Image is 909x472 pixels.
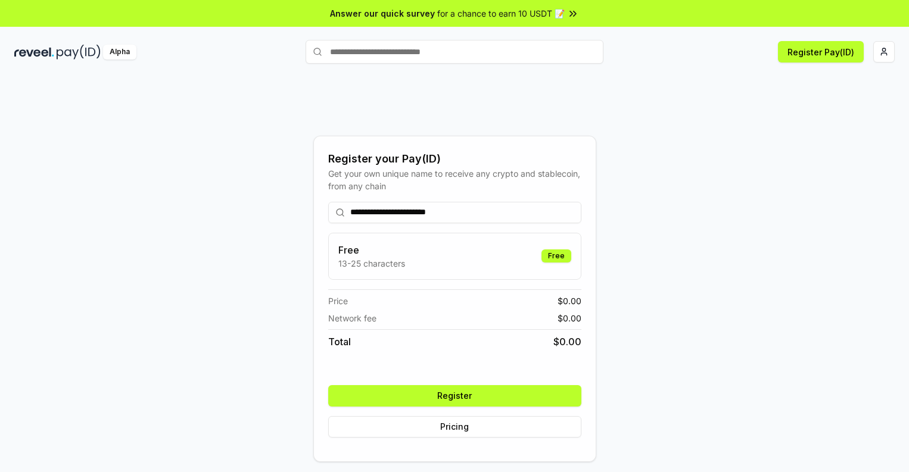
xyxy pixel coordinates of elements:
[541,249,571,262] div: Free
[103,45,136,60] div: Alpha
[778,41,864,62] button: Register Pay(ID)
[338,257,405,270] p: 13-25 characters
[328,151,581,167] div: Register your Pay(ID)
[328,335,351,349] span: Total
[14,45,54,60] img: reveel_dark
[328,295,348,307] span: Price
[338,243,405,257] h3: Free
[437,7,565,20] span: for a chance to earn 10 USDT 📝
[328,167,581,192] div: Get your own unique name to receive any crypto and stablecoin, from any chain
[328,416,581,437] button: Pricing
[558,295,581,307] span: $ 0.00
[57,45,101,60] img: pay_id
[553,335,581,349] span: $ 0.00
[328,385,581,407] button: Register
[558,312,581,324] span: $ 0.00
[330,7,435,20] span: Answer our quick survey
[328,312,376,324] span: Network fee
